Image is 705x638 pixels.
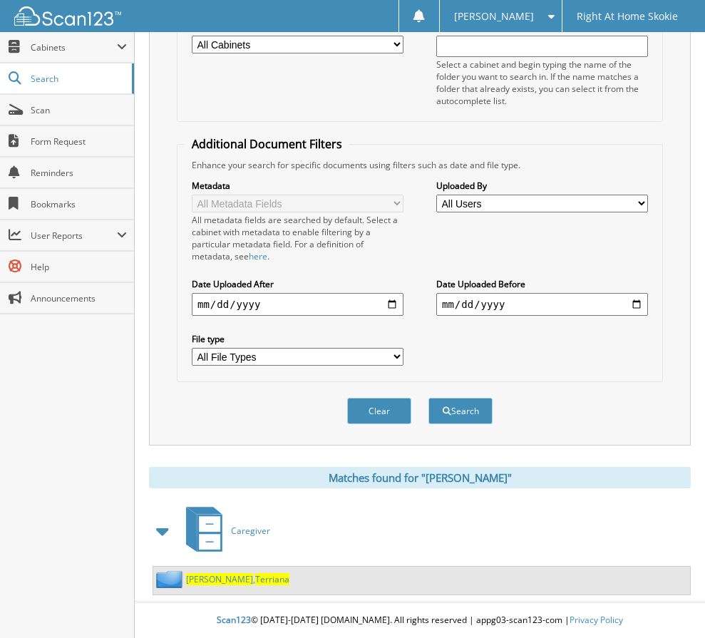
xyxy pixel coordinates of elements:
[192,180,403,192] label: Metadata
[31,198,127,210] span: Bookmarks
[231,525,270,537] span: Caregiver
[255,573,289,585] span: Terriana
[428,398,493,424] button: Search
[192,293,403,316] input: start
[31,104,127,116] span: Scan
[185,136,349,152] legend: Additional Document Filters
[177,503,270,559] a: Caregiver
[186,573,289,585] a: [PERSON_NAME],Terriana
[436,58,648,107] div: Select a cabinet and begin typing the name of the folder you want to search in. If the name match...
[192,278,403,290] label: Date Uploaded After
[634,570,705,638] iframe: Chat Widget
[31,230,117,242] span: User Reports
[347,398,411,424] button: Clear
[31,41,117,53] span: Cabinets
[217,614,251,626] span: Scan123
[31,167,127,179] span: Reminders
[14,6,121,26] img: scan123-logo-white.svg
[135,603,705,638] div: © [DATE]-[DATE] [DOMAIN_NAME]. All rights reserved | appg03-scan123-com |
[31,261,127,273] span: Help
[570,614,623,626] a: Privacy Policy
[192,333,403,345] label: File type
[436,180,648,192] label: Uploaded By
[149,467,691,488] div: Matches found for "[PERSON_NAME]"
[577,12,678,21] span: Right At Home Skokie
[156,570,186,588] img: folder2.png
[31,292,127,304] span: Announcements
[249,250,267,262] a: here
[185,159,655,171] div: Enhance your search for specific documents using filters such as date and file type.
[31,135,127,148] span: Form Request
[436,293,648,316] input: end
[454,12,534,21] span: [PERSON_NAME]
[186,573,253,585] span: [PERSON_NAME]
[31,73,125,85] span: Search
[436,278,648,290] label: Date Uploaded Before
[192,214,403,262] div: All metadata fields are searched by default. Select a cabinet with metadata to enable filtering b...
